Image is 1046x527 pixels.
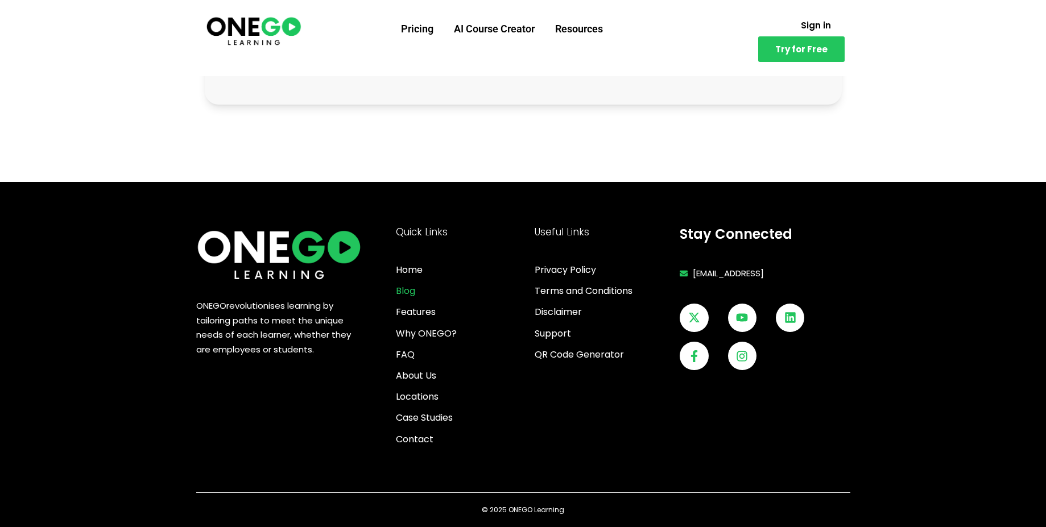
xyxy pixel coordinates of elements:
[396,283,529,298] a: Blog
[196,300,351,355] span: revolutionises learning by tailoring paths to meet the unique needs of each learner, whether they...
[396,347,415,362] span: FAQ
[535,326,571,341] span: Support
[396,283,415,298] span: Blog
[396,227,529,237] h4: Quick Links
[196,227,363,281] img: ONE360 AI Corporate Learning
[396,389,439,404] span: Locations
[535,262,596,277] span: Privacy Policy
[396,431,433,447] span: Contact
[396,347,529,362] a: FAQ
[535,326,674,341] a: Support
[396,389,529,404] a: Locations
[444,14,545,44] a: AI Course Creator
[690,266,764,281] span: [EMAIL_ADDRESS]
[391,14,444,44] a: Pricing
[535,283,674,298] a: Terms and Conditions
[396,368,436,383] span: About Us
[396,304,529,319] a: Features
[396,410,453,425] span: Case Studies
[396,262,423,277] span: Home
[196,300,226,312] span: ONEGO
[680,266,850,281] a: [EMAIL_ADDRESS]
[396,326,529,341] a: Why ONEGO?
[396,326,457,341] span: Why ONEGO?
[396,262,529,277] a: Home
[396,410,529,425] a: Case Studies
[396,431,529,447] a: Contact
[787,14,845,36] a: Sign in
[396,304,436,319] span: Features
[535,347,624,362] span: QR Code Generator
[535,304,674,319] a: Disclaimer
[680,227,850,241] h4: Stay Connected
[535,347,674,362] a: QR Code Generator
[545,14,613,44] a: Resources
[535,227,674,237] h4: Useful Links
[535,283,632,298] span: Terms and Conditions
[196,504,850,516] p: © 2025 ONEGO Learning
[801,21,831,30] span: Sign in
[535,304,582,319] span: Disclaimer
[535,262,674,277] a: Privacy Policy
[775,45,828,53] span: Try for Free
[758,36,845,62] a: Try for Free
[396,368,529,383] a: About Us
